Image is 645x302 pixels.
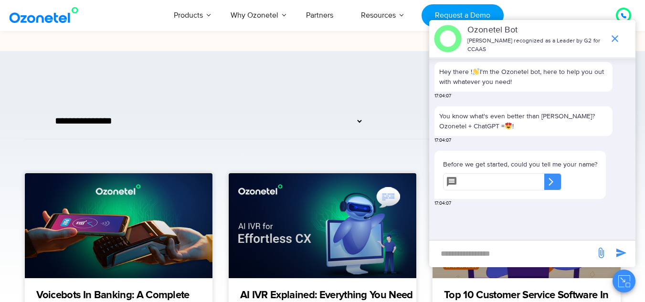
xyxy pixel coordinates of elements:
span: 17:04:07 [434,137,451,144]
span: send message [592,243,611,262]
button: Close chat [613,270,635,292]
p: [PERSON_NAME] recognized as a Leader by G2 for CCAAS [467,37,604,54]
span: send message [612,243,631,262]
p: Hey there ! I'm the Ozonetel bot, here to help you out with whatever you need! [439,67,608,87]
a: Request a Demo [422,4,503,27]
p: You know what's even better than [PERSON_NAME]? Ozonetel + ChatGPT = ! [439,111,608,131]
p: Ozonetel Bot [467,24,604,37]
span: end chat or minimize [605,29,624,48]
img: 👋 [473,68,479,75]
span: 17:04:07 [434,200,451,207]
div: new-msg-input [434,245,591,262]
img: 😍 [505,123,512,129]
p: Before we get started, could you tell me your name? [443,159,597,169]
span: 17:04:07 [434,93,451,100]
img: header [434,25,462,52]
